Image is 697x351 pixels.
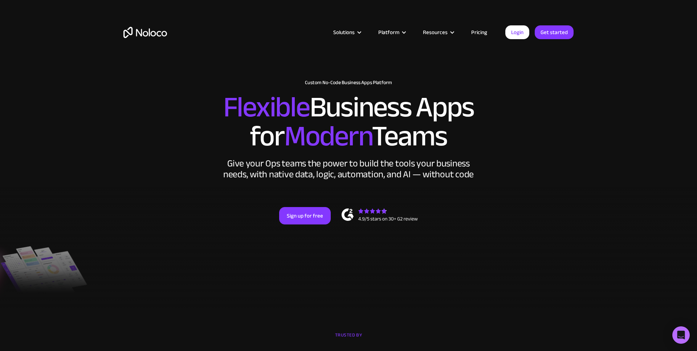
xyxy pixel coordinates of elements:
div: Resources [414,28,462,37]
a: Get started [535,25,574,39]
a: Pricing [462,28,496,37]
div: Resources [423,28,448,37]
h1: Custom No-Code Business Apps Platform [123,80,574,86]
div: Open Intercom Messenger [672,326,690,344]
div: Platform [378,28,399,37]
span: Flexible [223,80,310,134]
div: Give your Ops teams the power to build the tools your business needs, with native data, logic, au... [221,158,476,180]
div: Platform [369,28,414,37]
a: home [123,27,167,38]
div: Solutions [324,28,369,37]
div: Solutions [333,28,355,37]
a: Sign up for free [279,207,331,224]
h2: Business Apps for Teams [123,93,574,151]
a: Login [505,25,529,39]
span: Modern [284,109,372,163]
